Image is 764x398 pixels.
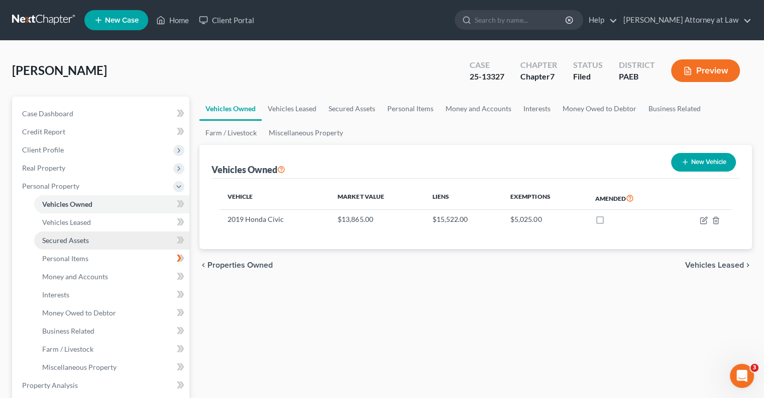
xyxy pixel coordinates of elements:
a: Money Owed to Debtor [557,97,642,121]
th: Market Value [330,187,424,210]
a: Property Analysis [14,376,189,394]
button: Vehicles Leased chevron_right [685,261,752,269]
a: Home [151,11,194,29]
span: Money and Accounts [42,272,108,281]
div: Status [573,59,603,71]
th: Vehicle [220,187,330,210]
a: Business Related [642,97,707,121]
span: Farm / Livestock [42,345,93,353]
a: Vehicles Owned [199,97,262,121]
div: Vehicles Owned [211,164,285,176]
span: New Case [105,17,139,24]
div: District [619,59,655,71]
span: 3 [750,364,758,372]
span: 7 [550,71,555,81]
span: Secured Assets [42,236,89,245]
a: Business Related [34,322,189,340]
span: Case Dashboard [22,109,73,118]
a: Help [584,11,617,29]
iframe: Intercom live chat [730,364,754,388]
a: Miscellaneous Property [34,358,189,376]
span: Vehicles Leased [685,261,744,269]
button: chevron_left Properties Owned [199,261,273,269]
i: chevron_left [199,261,207,269]
a: Money Owed to Debtor [34,304,189,322]
td: 2019 Honda Civic [220,210,330,229]
span: Miscellaneous Property [42,363,117,371]
span: Interests [42,290,69,299]
a: Farm / Livestock [199,121,263,145]
input: Search by name... [475,11,567,29]
i: chevron_right [744,261,752,269]
div: 25-13327 [470,71,504,83]
a: Money and Accounts [34,268,189,286]
a: Miscellaneous Property [263,121,349,145]
a: Vehicles Leased [34,213,189,231]
a: Secured Assets [322,97,381,121]
a: Personal Items [381,97,440,121]
a: Credit Report [14,123,189,141]
button: Preview [671,59,740,82]
a: Vehicles Owned [34,195,189,213]
span: Money Owed to Debtor [42,308,116,317]
span: Real Property [22,164,65,172]
th: Amended [587,187,671,210]
a: Case Dashboard [14,105,189,123]
div: Case [470,59,504,71]
a: Interests [517,97,557,121]
a: Secured Assets [34,231,189,250]
a: Farm / Livestock [34,340,189,358]
div: PAEB [619,71,655,83]
a: Money and Accounts [440,97,517,121]
td: $5,025.00 [502,210,587,229]
span: Personal Property [22,182,79,190]
div: Chapter [520,71,557,83]
span: Property Analysis [22,381,78,389]
span: Vehicles Leased [42,218,91,226]
a: Interests [34,286,189,304]
span: Personal Items [42,254,88,263]
th: Exemptions [502,187,587,210]
span: Credit Report [22,127,65,136]
div: Chapter [520,59,557,71]
button: New Vehicle [671,153,736,172]
td: $15,522.00 [424,210,502,229]
th: Liens [424,187,502,210]
div: Filed [573,71,603,83]
span: Client Profile [22,145,64,154]
a: Client Portal [194,11,259,29]
span: Properties Owned [207,261,273,269]
td: $13,865.00 [330,210,424,229]
span: [PERSON_NAME] [12,63,107,77]
a: [PERSON_NAME] Attorney at Law [618,11,751,29]
span: Vehicles Owned [42,200,92,208]
a: Personal Items [34,250,189,268]
span: Business Related [42,327,94,335]
a: Vehicles Leased [262,97,322,121]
